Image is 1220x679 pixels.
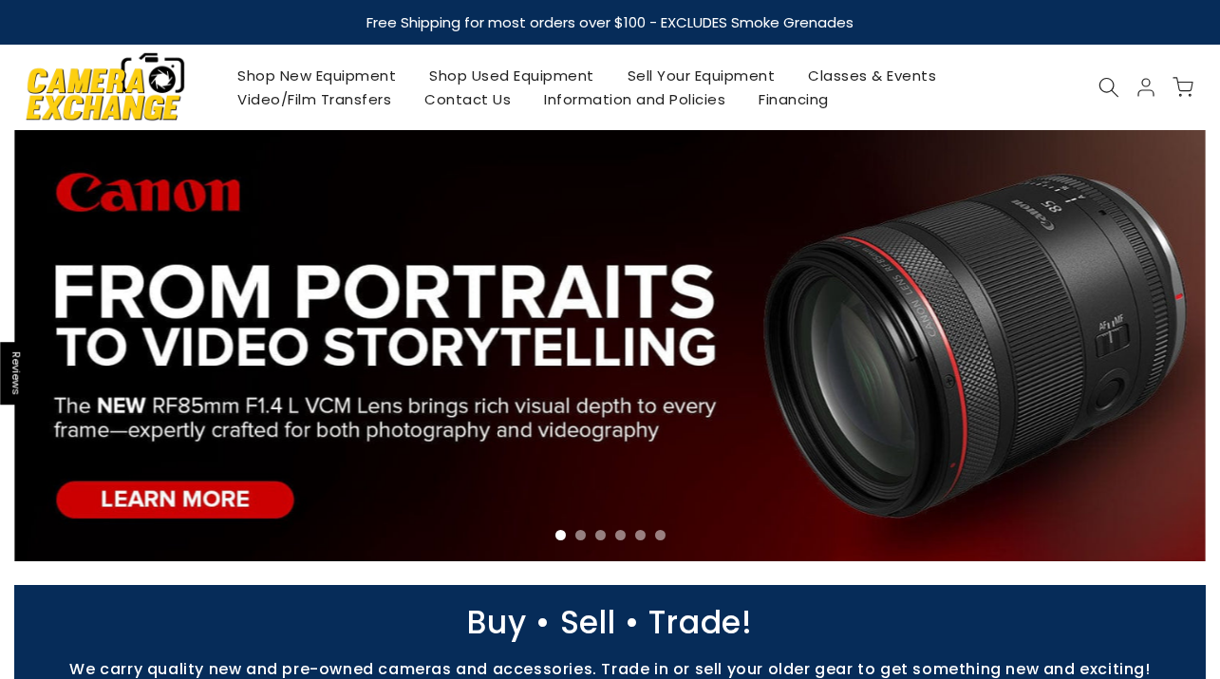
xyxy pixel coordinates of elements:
li: Page dot 4 [615,530,626,540]
p: We carry quality new and pre-owned cameras and accessories. Trade in or sell your older gear to g... [5,660,1215,678]
a: Financing [742,87,846,111]
a: Classes & Events [792,64,953,87]
li: Page dot 6 [655,530,666,540]
strong: Free Shipping for most orders over $100 - EXCLUDES Smoke Grenades [366,12,854,32]
a: Information and Policies [528,87,742,111]
a: Contact Us [408,87,528,111]
a: Shop Used Equipment [413,64,611,87]
li: Page dot 1 [555,530,566,540]
a: Sell Your Equipment [610,64,792,87]
li: Page dot 2 [575,530,586,540]
li: Page dot 5 [635,530,646,540]
a: Shop New Equipment [221,64,413,87]
p: Buy • Sell • Trade! [5,613,1215,632]
a: Video/Film Transfers [221,87,408,111]
li: Page dot 3 [595,530,606,540]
